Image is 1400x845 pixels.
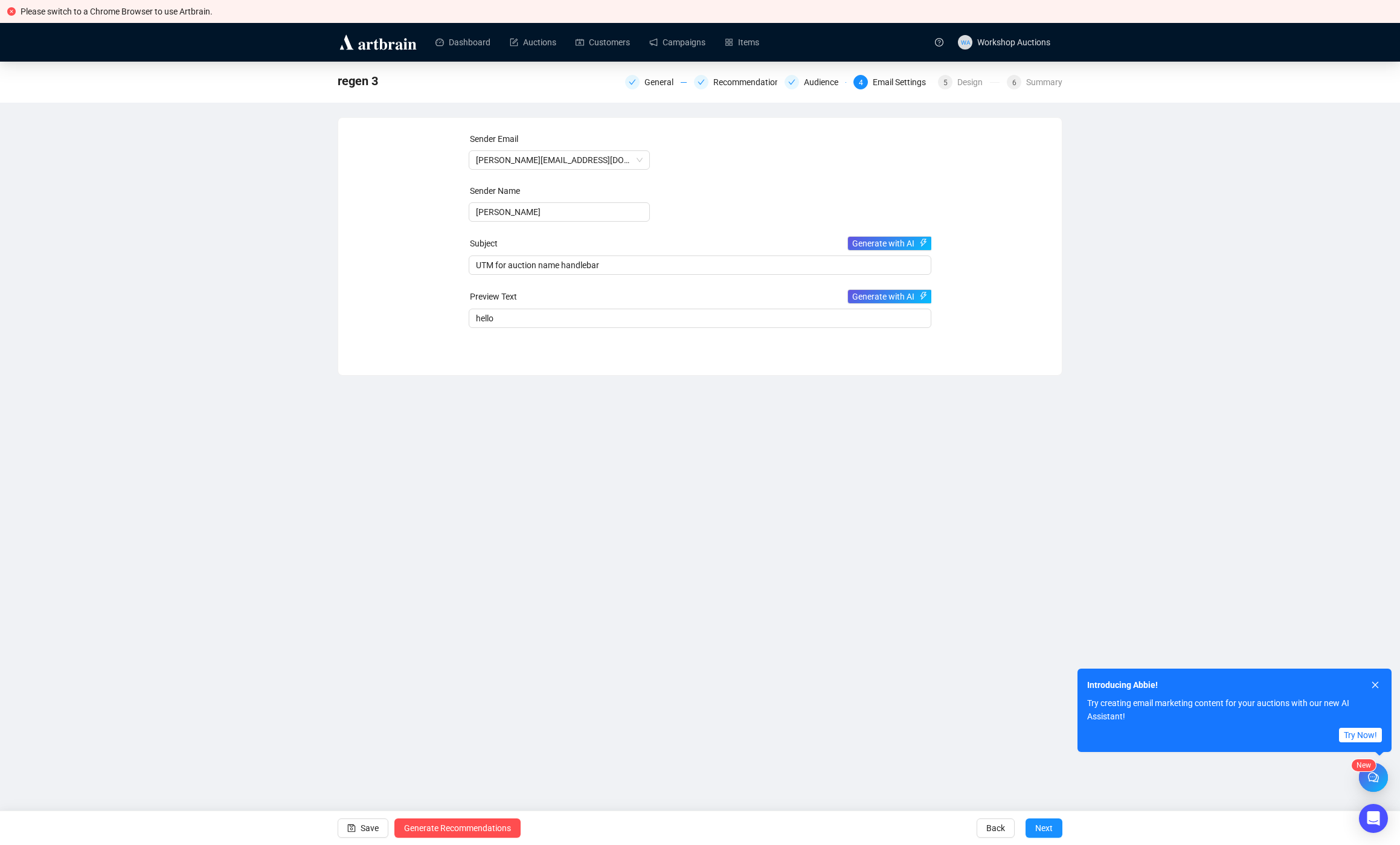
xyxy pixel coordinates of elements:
[919,292,928,300] span: thunderbolt
[1087,678,1369,692] div: Introducing Abbie!
[1339,728,1382,742] button: Try Now!
[1359,804,1388,833] div: Open Intercom Messenger
[928,23,951,61] a: question-circle
[338,71,378,91] span: regen 3
[347,824,356,832] span: save
[1007,75,1062,89] div: 6Summary
[470,186,520,196] label: Sender Name
[510,27,556,58] a: Auctions
[919,239,928,247] span: thunderbolt
[470,289,933,304] div: Preview Text
[935,38,943,47] span: question-circle
[361,811,379,845] span: Save
[1035,811,1053,845] span: Next
[649,27,705,58] a: Campaigns
[644,75,681,89] div: General
[404,811,511,845] span: Generate Recommendations
[629,79,636,86] span: check
[788,79,795,86] span: check
[1368,772,1379,783] span: comment
[338,818,388,838] button: Save
[7,7,16,16] span: close-circle
[873,75,933,89] div: Email Settings
[1012,79,1016,87] span: 6
[1026,818,1062,838] button: Next
[1352,759,1376,771] sup: New
[1369,678,1382,692] button: close
[725,27,759,58] a: Items
[804,75,846,89] div: Audience
[1371,681,1379,689] span: close
[986,811,1005,845] span: Back
[847,236,933,251] button: Subject
[938,75,1000,89] div: 5Design
[847,289,933,304] button: Preview Text
[1026,75,1062,89] div: Summary
[338,33,419,52] img: logo
[470,134,518,144] label: Sender Email
[943,79,948,87] span: 5
[694,75,777,89] div: Recommendations
[435,27,490,58] a: Dashboard
[713,75,791,89] div: Recommendations
[859,79,863,87] span: 4
[785,75,846,89] div: Audience
[576,27,630,58] a: Customers
[960,37,969,47] span: WA
[957,75,990,89] div: Design
[977,37,1050,47] span: Workshop Auctions
[1344,728,1377,742] span: Try Now!
[625,75,687,89] div: General
[852,290,914,303] span: Generate with AI
[698,79,705,86] span: check
[470,236,933,251] div: Subject
[1077,696,1392,723] div: Try creating email marketing content for your auctions with our new AI Assistant!
[476,151,643,169] span: rebecca.e@staging.artbrain.co
[852,237,914,250] span: Generate with AI
[977,818,1015,838] button: Back
[21,5,1393,18] div: Please switch to a Chrome Browser to use Artbrain.
[394,818,521,838] button: Generate Recommendations
[853,75,931,89] div: 4Email Settings
[1359,763,1388,792] button: New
